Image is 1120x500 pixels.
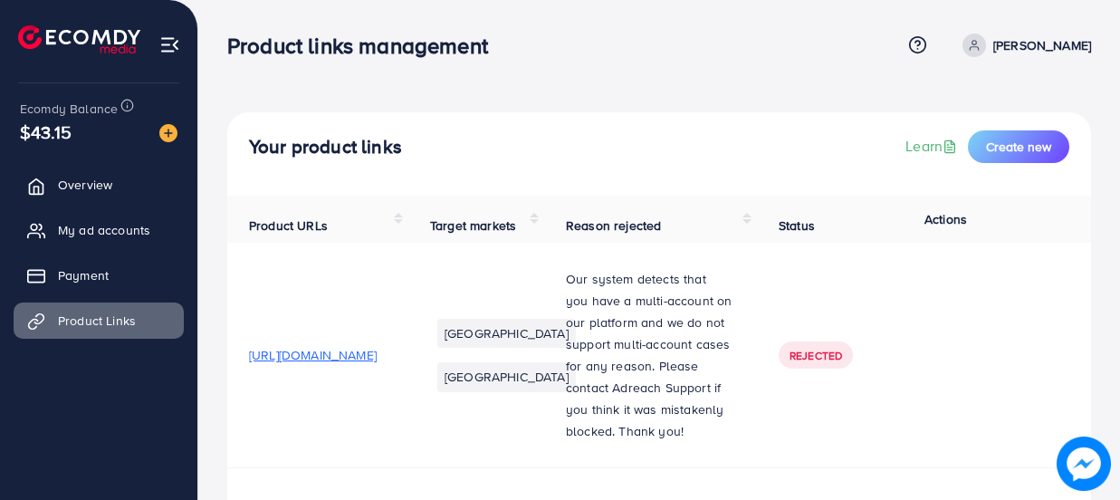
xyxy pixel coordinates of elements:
h4: Your product links [249,136,402,159]
span: Create new [986,138,1051,156]
img: image [159,124,177,142]
a: My ad accounts [14,212,184,248]
li: [GEOGRAPHIC_DATA] [437,319,576,348]
h3: Product links management [227,33,503,59]
span: $43.15 [20,119,72,145]
span: Rejected [790,348,842,363]
span: Product Links [58,312,136,330]
button: Create new [968,130,1069,163]
a: Learn [905,136,961,157]
span: Target markets [430,216,516,235]
p: [PERSON_NAME] [993,34,1091,56]
a: Payment [14,257,184,293]
span: Payment [58,266,109,284]
p: Our system detects that you have a multi-account on our platform and we do not support multi-acco... [566,268,735,442]
a: Product Links [14,303,184,339]
span: Product URLs [249,216,328,235]
a: Overview [14,167,184,203]
span: Status [779,216,815,235]
span: Reason rejected [566,216,661,235]
li: [GEOGRAPHIC_DATA] [437,362,576,391]
a: [PERSON_NAME] [955,34,1091,57]
img: logo [18,25,140,53]
span: Ecomdy Balance [20,100,118,118]
span: [URL][DOMAIN_NAME] [249,346,377,364]
span: Actions [924,210,967,228]
img: image [1057,437,1110,490]
span: Overview [58,176,112,194]
img: menu [159,34,180,55]
span: My ad accounts [58,221,150,239]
